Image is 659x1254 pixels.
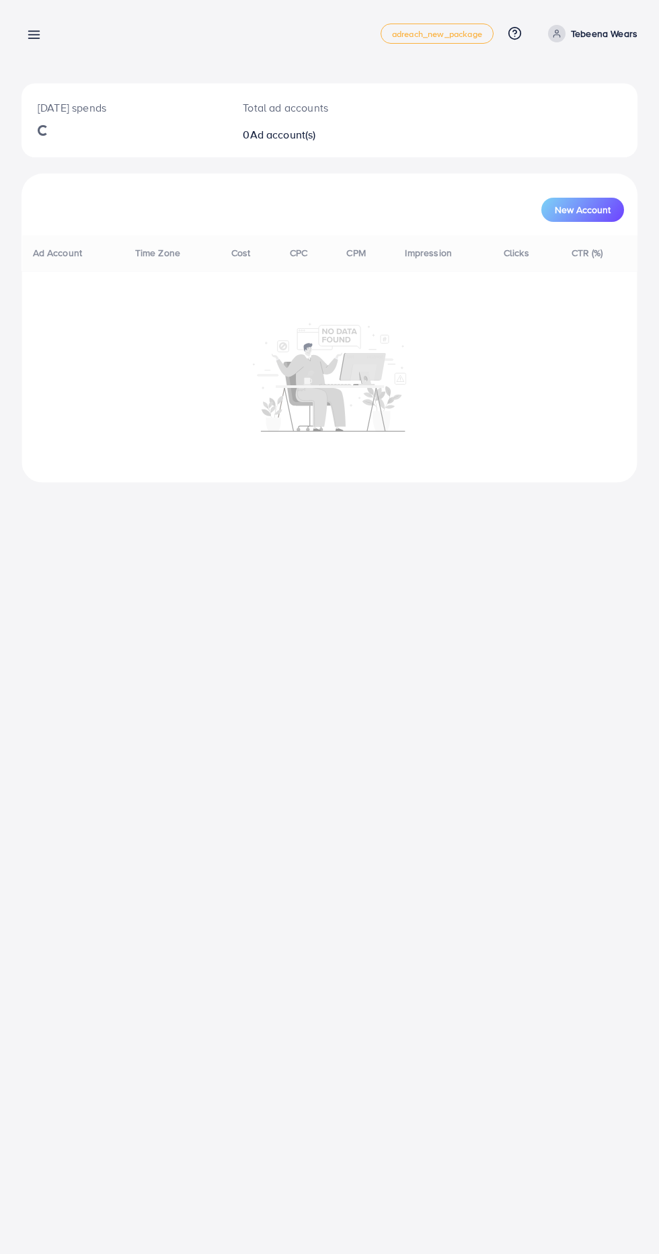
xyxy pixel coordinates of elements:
[541,198,624,222] button: New Account
[571,26,637,42] p: Tebeena Wears
[243,128,364,141] h2: 0
[250,127,316,142] span: Ad account(s)
[243,100,364,116] p: Total ad accounts
[392,30,482,38] span: adreach_new_package
[381,24,494,44] a: adreach_new_package
[543,25,637,42] a: Tebeena Wears
[38,100,210,116] p: [DATE] spends
[555,205,611,214] span: New Account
